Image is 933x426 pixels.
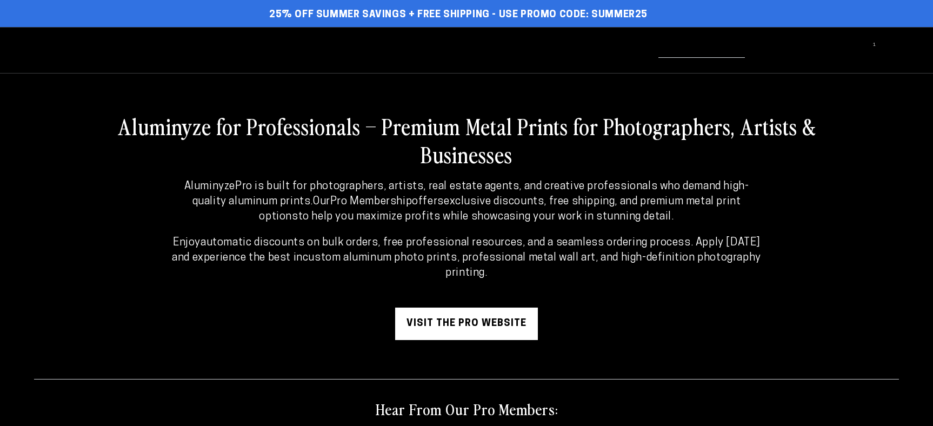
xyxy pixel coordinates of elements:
h2: Hear From Our Pro Members: [376,399,558,418]
a: Start Your Print [262,36,379,64]
span: Why Metal? [489,42,556,58]
span: Shop By Use [395,42,464,58]
p: Our offers to help you maximize profits while showcasing your work in stunning detail. [168,179,765,224]
strong: AluminyzePro is built for photographers, artists, real estate agents, and creative professionals ... [184,181,749,207]
h2: Aluminyze for Professionals – Premium Metal Prints for Photographers, Artists & Businesses [115,112,818,168]
summary: Search our site [807,38,831,62]
strong: automatic discounts on bulk orders, free professional resources, and a seamless ordering process [201,237,691,248]
a: Shop By Use [387,36,472,64]
a: About Us [572,36,642,64]
p: Enjoy . Apply [DATE] and experience the best in [168,235,765,281]
span: 1 [873,41,876,49]
strong: exclusive discounts, free shipping, and premium metal print options [259,196,741,222]
a: Professionals [650,36,753,64]
span: Start Your Print [270,42,371,58]
a: Why Metal? [481,36,564,64]
strong: Pro Membership [330,196,412,207]
span: About Us [581,42,634,58]
span: Professionals [658,42,745,58]
span: 25% off Summer Savings + Free Shipping - Use Promo Code: SUMMER25 [269,9,648,21]
a: visit the pro website [395,308,538,340]
strong: custom aluminum photo prints, professional metal wall art, and high-definition photography printing. [303,252,761,278]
